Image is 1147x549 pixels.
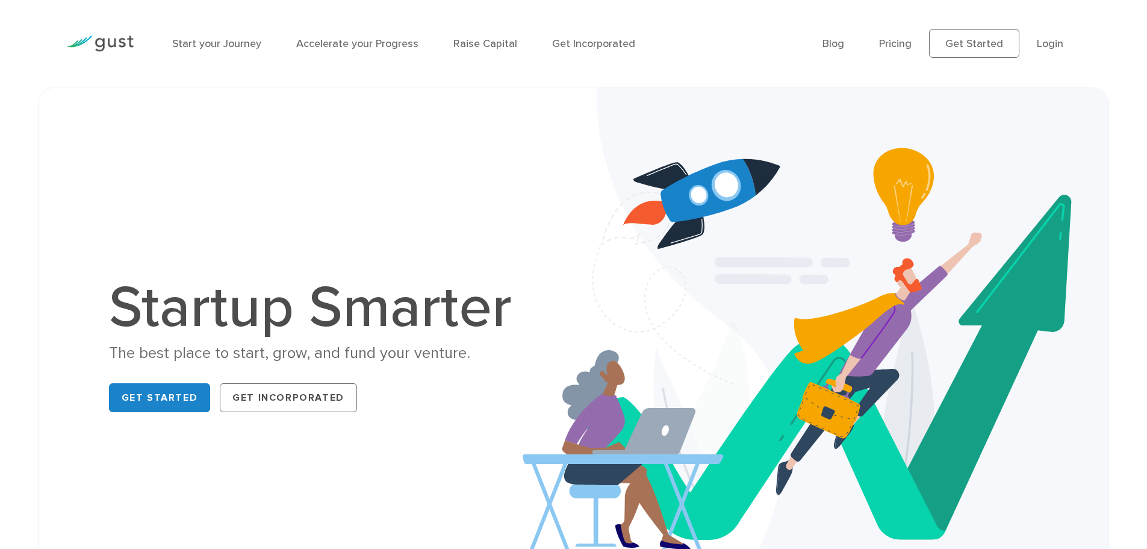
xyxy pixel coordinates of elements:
[453,37,517,50] a: Raise Capital
[296,37,418,50] a: Accelerate your Progress
[66,36,134,52] img: Gust Logo
[109,343,524,364] div: The best place to start, grow, and fund your venture.
[929,29,1019,58] a: Get Started
[109,383,211,412] a: Get Started
[879,37,912,50] a: Pricing
[172,37,261,50] a: Start your Journey
[109,279,524,337] h1: Startup Smarter
[822,37,844,50] a: Blog
[220,383,357,412] a: Get Incorporated
[552,37,635,50] a: Get Incorporated
[1037,37,1063,50] a: Login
